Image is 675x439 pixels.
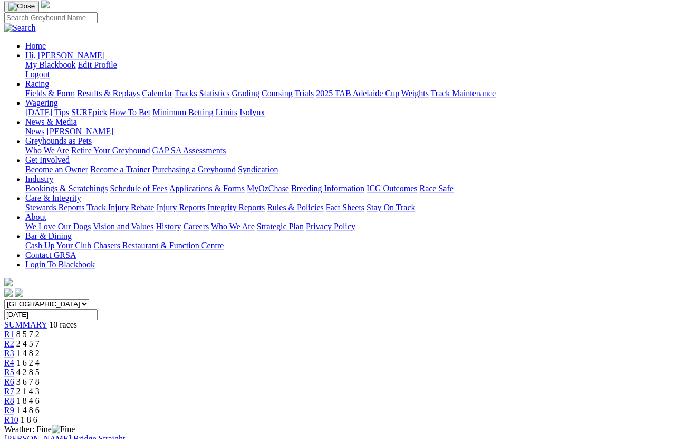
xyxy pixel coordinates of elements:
[291,184,364,193] a: Breeding Information
[419,184,453,193] a: Race Safe
[25,155,70,164] a: Get Involved
[93,222,153,231] a: Vision and Values
[4,377,14,386] a: R6
[25,241,671,250] div: Bar & Dining
[326,203,364,212] a: Fact Sheets
[25,70,50,79] a: Logout
[175,89,197,98] a: Tracks
[267,203,324,212] a: Rules & Policies
[367,184,417,193] a: ICG Outcomes
[367,203,415,212] a: Stay On Track
[262,89,293,98] a: Coursing
[8,2,35,11] img: Close
[4,396,14,405] a: R8
[401,89,429,98] a: Weights
[71,146,150,155] a: Retire Your Greyhound
[46,127,113,136] a: [PERSON_NAME]
[16,387,40,396] span: 2 1 4 3
[71,108,107,117] a: SUREpick
[16,339,40,348] span: 2 4 5 7
[239,108,265,117] a: Isolynx
[142,89,172,98] a: Calendar
[25,203,84,212] a: Stewards Reports
[25,165,88,174] a: Become an Owner
[25,89,671,98] div: Racing
[4,288,13,297] img: facebook.svg
[207,203,265,212] a: Integrity Reports
[52,425,75,434] img: Fine
[4,358,14,367] a: R4
[21,415,37,424] span: 1 8 6
[25,231,72,240] a: Bar & Dining
[294,89,314,98] a: Trials
[152,108,237,117] a: Minimum Betting Limits
[25,222,91,231] a: We Love Our Dogs
[211,222,255,231] a: Who We Are
[199,89,230,98] a: Statistics
[25,203,671,212] div: Care & Integrity
[16,377,40,386] span: 3 6 7 8
[152,165,236,174] a: Purchasing a Greyhound
[25,146,69,155] a: Who We Are
[25,60,671,79] div: Hi, [PERSON_NAME]
[49,320,77,329] span: 10 races
[25,184,108,193] a: Bookings & Scratchings
[25,41,46,50] a: Home
[25,108,69,117] a: [DATE] Tips
[25,193,81,202] a: Care & Integrity
[306,222,355,231] a: Privacy Policy
[4,387,14,396] a: R7
[25,222,671,231] div: About
[25,127,671,136] div: News & Media
[25,136,92,145] a: Greyhounds as Pets
[4,339,14,348] a: R2
[25,117,77,126] a: News & Media
[25,98,58,107] a: Wagering
[25,51,105,60] span: Hi, [PERSON_NAME]
[25,127,44,136] a: News
[183,222,209,231] a: Careers
[25,89,75,98] a: Fields & Form
[4,23,36,33] img: Search
[25,250,76,259] a: Contact GRSA
[238,165,278,174] a: Syndication
[25,51,107,60] a: Hi, [PERSON_NAME]
[247,184,289,193] a: MyOzChase
[232,89,259,98] a: Grading
[4,406,14,415] a: R9
[25,184,671,193] div: Industry
[110,184,167,193] a: Schedule of Fees
[156,222,181,231] a: History
[93,241,224,250] a: Chasers Restaurant & Function Centre
[152,146,226,155] a: GAP SA Assessments
[4,415,18,424] a: R10
[4,309,98,320] input: Select date
[110,108,151,117] a: How To Bet
[86,203,154,212] a: Track Injury Rebate
[16,349,40,358] span: 1 4 8 2
[156,203,205,212] a: Injury Reports
[16,368,40,377] span: 4 2 8 5
[257,222,304,231] a: Strategic Plan
[4,330,14,339] a: R1
[16,406,40,415] span: 1 4 8 6
[169,184,245,193] a: Applications & Forms
[25,108,671,117] div: Wagering
[4,368,14,377] a: R5
[15,288,23,297] img: twitter.svg
[4,425,75,434] span: Weather: Fine
[77,89,140,98] a: Results & Replays
[25,212,46,221] a: About
[16,330,40,339] span: 8 5 7 2
[25,241,91,250] a: Cash Up Your Club
[25,79,49,88] a: Racing
[4,278,13,286] img: logo-grsa-white.png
